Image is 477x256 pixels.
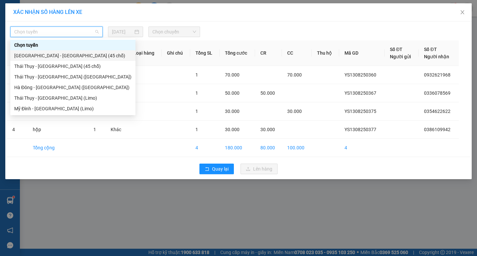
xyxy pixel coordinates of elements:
div: Thái Thụy - [GEOGRAPHIC_DATA] ([GEOGRAPHIC_DATA]) [14,73,132,80]
span: rollback [205,167,209,172]
span: 30.000 [225,109,239,114]
td: 4 [7,121,27,139]
span: 30.000 [225,127,239,132]
button: uploadLên hàng [240,164,278,174]
td: 4 [339,139,385,157]
td: hộp [27,121,88,139]
td: Khác [105,121,128,139]
span: Quay lại [212,165,229,173]
td: Tổng cộng [27,139,88,157]
span: XÁC NHẬN SỐ HÀNG LÊN XE [13,9,82,15]
button: Close [453,3,472,22]
td: 2 [7,84,27,102]
span: YS1308250377 [344,127,376,132]
span: 1 [195,109,198,114]
span: Người gửi [390,54,411,59]
span: YS1308250367 [344,90,376,96]
span: 1 [195,72,198,77]
div: [GEOGRAPHIC_DATA] - [GEOGRAPHIC_DATA] (45 chỗ) [14,52,132,59]
td: 4 [190,139,220,157]
span: 70.000 [287,72,302,77]
span: Người nhận [424,54,449,59]
div: Thái Thụy - Hà Đông (Limo) [10,72,135,82]
th: Thu hộ [312,40,339,66]
td: 3 [7,102,27,121]
span: 0336078569 [424,90,450,96]
td: 100.000 [282,139,312,157]
span: 50.000 [260,90,275,96]
th: Tổng SL [190,40,220,66]
th: Loại hàng [128,40,162,66]
div: Thái Thụy - [GEOGRAPHIC_DATA] (Limo) [14,94,132,102]
input: 13/08/2025 [112,28,133,35]
td: 80.000 [255,139,282,157]
th: STT [7,40,27,66]
div: Thái Thụy - [GEOGRAPHIC_DATA] (45 chỗ) [14,63,132,70]
span: close [460,10,465,15]
span: 1 [195,90,198,96]
span: Số ĐT [390,47,402,52]
span: YS1308250375 [344,109,376,114]
div: Hà Đông - [GEOGRAPHIC_DATA] ([GEOGRAPHIC_DATA]) [14,84,132,91]
div: Hà Đông - Thái Thụy (Limo) [10,82,135,93]
td: 1 [7,66,27,84]
div: Hà Nội - Thái Thụy (45 chỗ) [10,50,135,61]
span: 0386109942 [424,127,450,132]
td: 180.000 [220,139,255,157]
div: Thái Thụy - Mỹ Đình (Limo) [10,93,135,103]
div: Chọn tuyến [10,40,135,50]
div: Mỹ Đình - [GEOGRAPHIC_DATA] (Limo) [14,105,132,112]
span: YS1308250360 [344,72,376,77]
div: Chọn tuyến [14,41,132,49]
div: Thái Thụy - Hà Nội (45 chỗ) [10,61,135,72]
span: 30.000 [287,109,302,114]
span: 0354622622 [424,109,450,114]
th: Mã GD [339,40,385,66]
button: rollbackQuay lại [199,164,234,174]
th: Ghi chú [162,40,190,66]
th: CR [255,40,282,66]
span: 0932621968 [424,72,450,77]
div: Mỹ Đình - Thái Thụy (Limo) [10,103,135,114]
span: 30.000 [260,127,275,132]
span: Chọn chuyến [152,27,196,37]
span: Số ĐT [424,47,437,52]
span: 70.000 [225,72,239,77]
span: 50.000 [225,90,239,96]
th: CC [282,40,312,66]
span: Chọn tuyến [14,27,99,37]
span: 1 [195,127,198,132]
th: Tổng cước [220,40,255,66]
span: 1 [93,127,96,132]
